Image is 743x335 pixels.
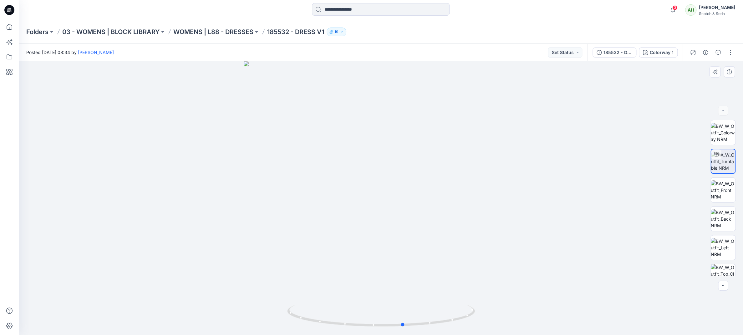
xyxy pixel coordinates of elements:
[639,47,678,57] button: Colorway 1
[699,11,735,16] div: Scotch & Soda
[62,27,160,36] a: 03 - WOMENS | BLOCK LIBRARY
[711,180,735,200] img: BW_W_Outfit_Front NRM
[699,4,735,11] div: [PERSON_NAME]
[593,47,636,57] button: 185532 - DRESS V1
[672,5,677,10] span: 3
[711,209,735,229] img: BW_W_Outfit_Back NRM
[26,27,48,36] a: Folders
[327,27,346,36] button: 19
[711,152,735,171] img: BW_W_Outfit_Turntable NRM
[334,28,338,35] p: 19
[603,49,632,56] div: 185532 - DRESS V1
[173,27,253,36] a: WOMENS | L88 - DRESSES
[711,123,735,142] img: BW_W_Outfit_Colorway NRM
[711,238,735,257] img: BW_W_Outfit_Left NRM
[26,49,114,56] span: Posted [DATE] 08:34 by
[78,50,114,55] a: [PERSON_NAME]
[267,27,324,36] p: 185532 - DRESS V1
[685,4,696,16] div: AH
[700,47,710,57] button: Details
[711,264,735,288] img: BW_W_Outfit_Top_CloseUp NRM
[650,49,674,56] div: Colorway 1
